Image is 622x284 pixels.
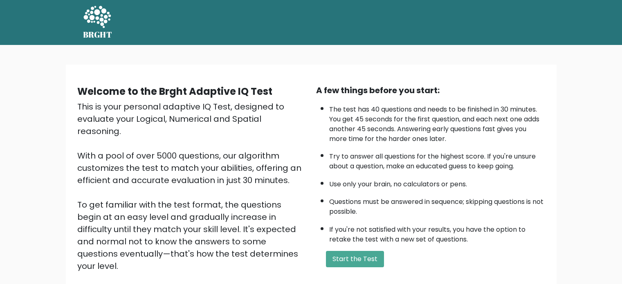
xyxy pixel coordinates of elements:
li: Questions must be answered in sequence; skipping questions is not possible. [329,193,545,217]
div: A few things before you start: [316,84,545,96]
h5: BRGHT [83,30,112,40]
li: If you're not satisfied with your results, you have the option to retake the test with a new set ... [329,221,545,244]
a: BRGHT [83,3,112,42]
li: Try to answer all questions for the highest score. If you're unsure about a question, make an edu... [329,148,545,171]
b: Welcome to the Brght Adaptive IQ Test [77,85,272,98]
li: Use only your brain, no calculators or pens. [329,175,545,189]
li: The test has 40 questions and needs to be finished in 30 minutes. You get 45 seconds for the firs... [329,101,545,144]
button: Start the Test [326,251,384,267]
